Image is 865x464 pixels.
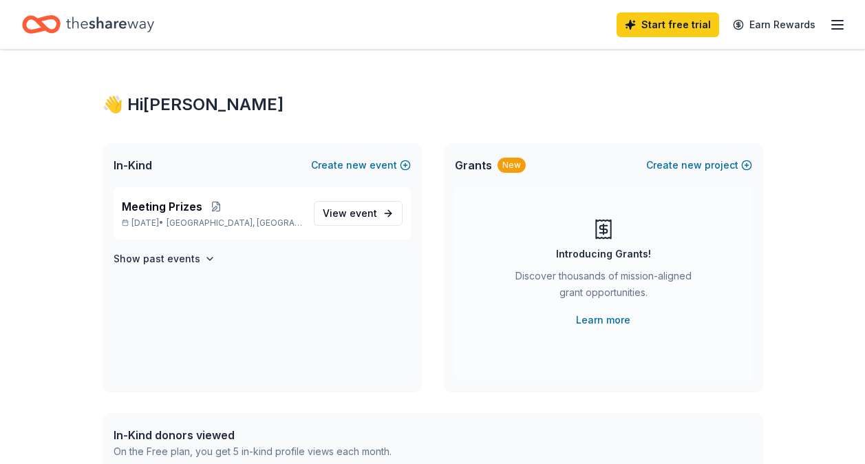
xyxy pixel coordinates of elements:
[350,207,377,219] span: event
[556,246,651,262] div: Introducing Grants!
[314,201,403,226] a: View event
[510,268,697,306] div: Discover thousands of mission-aligned grant opportunities.
[681,157,702,173] span: new
[346,157,367,173] span: new
[122,198,202,215] span: Meeting Prizes
[167,218,302,229] span: [GEOGRAPHIC_DATA], [GEOGRAPHIC_DATA]
[323,205,377,222] span: View
[114,251,200,267] h4: Show past events
[311,157,411,173] button: Createnewevent
[22,8,154,41] a: Home
[498,158,526,173] div: New
[114,427,392,443] div: In-Kind donors viewed
[455,157,492,173] span: Grants
[617,12,719,37] a: Start free trial
[646,157,752,173] button: Createnewproject
[114,251,215,267] button: Show past events
[576,312,630,328] a: Learn more
[122,218,303,229] p: [DATE] •
[114,443,392,460] div: On the Free plan, you get 5 in-kind profile views each month.
[114,157,152,173] span: In-Kind
[103,94,763,116] div: 👋 Hi [PERSON_NAME]
[725,12,824,37] a: Earn Rewards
